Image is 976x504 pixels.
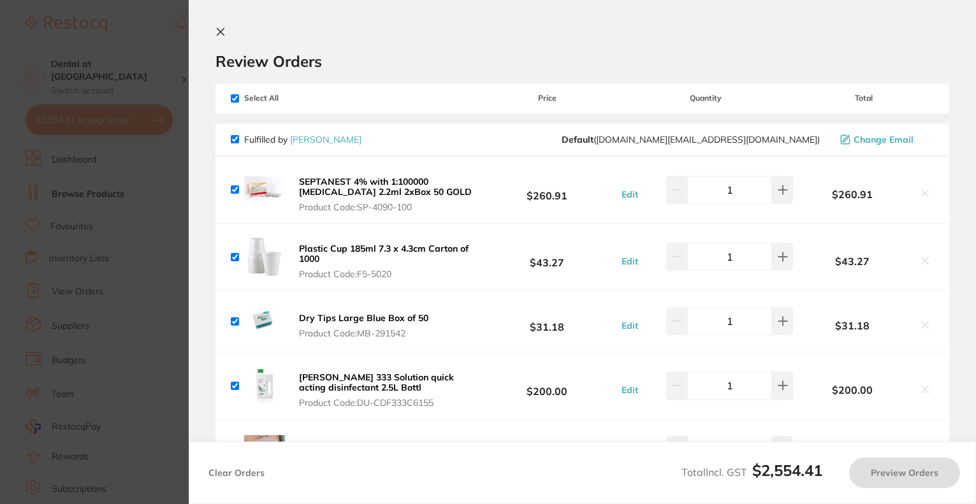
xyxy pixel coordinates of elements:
[299,371,454,393] b: [PERSON_NAME] 333 Solution quick acting disinfectant 2.5L Bottl
[618,384,642,396] button: Edit
[295,371,477,408] button: [PERSON_NAME] 333 Solution quick acting disinfectant 2.5L Bottl Product Code:DU-CDF333C6155
[793,94,934,103] span: Total
[299,312,428,324] b: Dry Tips Large Blue Box of 50
[215,52,949,71] h2: Review Orders
[752,461,822,480] b: $2,554.41
[793,256,911,267] b: $43.27
[618,189,642,200] button: Edit
[849,457,960,488] button: Preview Orders
[854,134,914,145] span: Change Email
[477,94,618,103] span: Price
[681,466,822,479] span: Total Incl. GST
[477,374,618,398] b: $200.00
[244,365,285,406] img: M2hpdGN0dg
[299,398,473,408] span: Product Code: DU-CDF333C6155
[244,169,285,210] img: YXFwbGRjYw
[477,310,618,333] b: $31.18
[793,320,911,331] b: $31.18
[299,176,472,198] b: SEPTANEST 4% with 1:100000 [MEDICAL_DATA] 2.2ml 2xBox 50 GOLD
[836,134,934,145] button: Change Email
[299,202,473,212] span: Product Code: SP-4090-100
[299,269,473,279] span: Product Code: F5-5020
[290,134,361,145] a: [PERSON_NAME]
[618,320,642,331] button: Edit
[244,134,361,145] p: Fulfilled by
[299,328,428,338] span: Product Code: MB-291542
[793,384,911,396] b: $200.00
[299,243,469,264] b: Plastic Cup 185ml 7.3 x 4.3cm Carton of 1000
[231,94,358,103] span: Select All
[244,430,285,471] img: YnBqbHdpMQ
[477,245,618,269] b: $43.27
[295,243,477,280] button: Plastic Cup 185ml 7.3 x 4.3cm Carton of 1000 Product Code:F5-5020
[244,236,285,277] img: MjYyZjMwcg
[562,134,594,145] b: Default
[205,457,268,488] button: Clear Orders
[244,301,285,342] img: bnBrdDIxeg
[295,176,477,213] button: SEPTANEST 4% with 1:100000 [MEDICAL_DATA] 2.2ml 2xBox 50 GOLD Product Code:SP-4090-100
[793,189,911,200] b: $260.91
[295,312,432,339] button: Dry Tips Large Blue Box of 50 Product Code:MB-291542
[477,178,618,201] b: $260.91
[618,94,794,103] span: Quantity
[562,134,820,145] span: customer.care@henryschein.com.au
[477,438,618,462] b: $371.82
[618,256,642,267] button: Edit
